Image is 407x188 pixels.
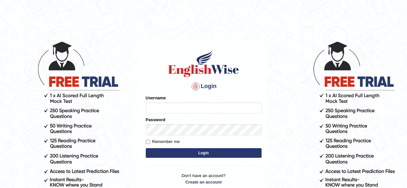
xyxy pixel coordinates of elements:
[146,139,180,145] label: Remember me
[146,95,166,101] label: Username
[167,49,240,78] img: Logo of English Wise sign in for intelligent practice with AI
[146,81,262,92] h4: Login
[146,140,150,144] input: Remember me
[146,117,165,123] label: Password
[146,148,262,158] button: Login
[146,179,262,185] a: Create an account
